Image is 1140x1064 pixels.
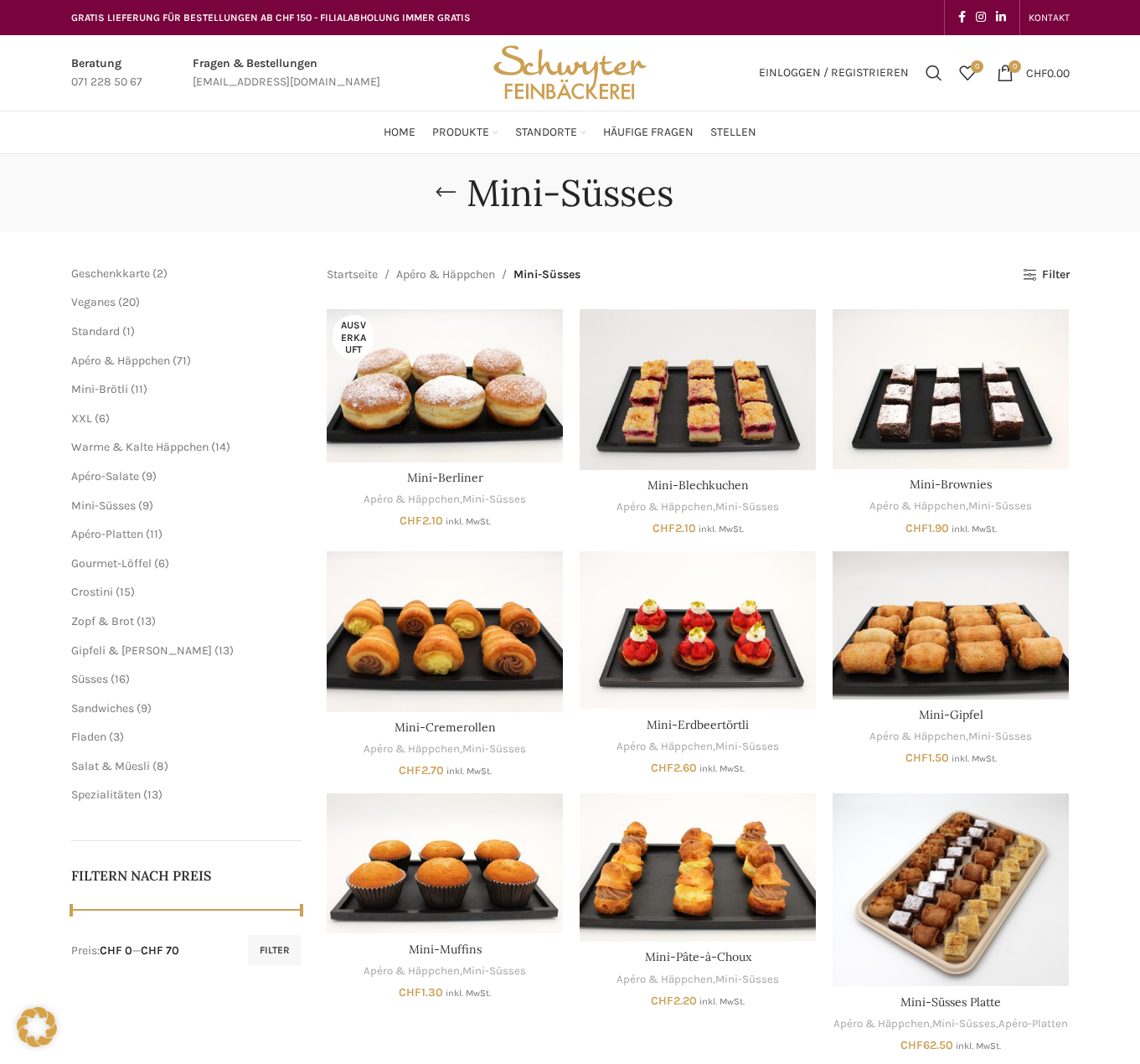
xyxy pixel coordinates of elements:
[71,469,139,483] a: Apéro-Salate
[651,994,673,1008] span: CHF
[715,499,779,515] a: Mini-Süsses
[146,469,152,483] span: 9
[651,994,697,1008] bdi: 2.20
[71,788,141,802] a: Spezialitäten
[651,761,697,775] bdi: 2.60
[141,701,147,715] span: 9
[364,741,460,757] a: Apéro & Häppchen
[710,116,756,149] a: Stellen
[71,440,209,454] span: Warme & Kalte Häppchen
[71,701,134,715] a: Sandwiches
[396,266,495,284] a: Apéro & Häppchen
[71,498,136,513] span: Mini-Süsses
[327,309,563,462] a: Mini-Berliner
[699,524,744,535] small: inkl. MwSt.
[71,382,128,396] a: Mini-Brötli
[715,739,779,755] a: Mini-Süsses
[71,943,179,959] div: Preis: —
[193,54,380,92] a: Infobox link
[751,56,917,90] a: Einloggen / Registrieren
[71,614,134,628] a: Zopf & Brot
[327,963,563,979] div: ,
[900,1038,923,1052] span: CHF
[919,707,983,722] a: Mini-Gipfel
[71,266,150,281] a: Geschenkkarte
[71,672,108,686] a: Süsses
[71,527,143,541] a: Apéro-Platten
[327,266,580,284] nav: Breadcrumb
[833,1016,930,1032] a: Apéro & Häppchen
[141,943,179,958] span: CHF 70
[327,492,563,508] div: ,
[1029,1,1070,34] a: KONTAKT
[487,65,652,79] a: Site logo
[1008,60,1021,73] span: 0
[647,478,749,493] a: Mini-Blechkuchen
[409,942,482,957] a: Mini-Muffins
[71,295,116,309] a: Veganes
[991,6,1011,29] a: Linkedin social link
[900,994,1001,1010] a: Mini-Süsses Platte
[462,492,526,508] a: Mini-Süsses
[71,730,106,744] span: Fladen
[120,585,131,599] span: 15
[952,753,997,764] small: inkl. MwSt.
[580,309,816,470] a: Mini-Blechkuchen
[71,354,170,368] a: Apéro & Häppchen
[399,763,421,777] span: CHF
[400,514,443,528] bdi: 2.10
[905,521,949,535] bdi: 1.90
[327,266,378,284] a: Startseite
[446,988,491,999] small: inkl. MwSt.
[971,60,983,73] span: 0
[467,171,673,215] h1: Mini-Süsses
[384,125,415,141] span: Home
[364,492,460,508] a: Apéro & Häppchen
[869,498,966,514] a: Apéro & Häppchen
[327,741,563,757] div: ,
[1029,12,1070,23] span: KONTAKT
[71,585,113,599] a: Crostini
[71,411,92,426] a: XXL
[142,498,149,513] span: 9
[327,793,563,933] a: Mini-Muffins
[71,54,142,92] a: Infobox link
[603,125,694,141] span: Häufige Fragen
[71,324,120,338] a: Standard
[580,551,816,709] a: Mini-Erdbeertörtli
[699,763,745,774] small: inkl. MwSt.
[515,116,586,149] a: Standorte
[135,382,143,396] span: 11
[653,521,675,535] span: CHF
[833,1016,1069,1032] div: , ,
[998,1016,1068,1032] a: Apéro-Platten
[580,972,816,988] div: ,
[399,763,444,777] bdi: 2.70
[971,6,991,29] a: Instagram social link
[113,730,120,744] span: 3
[715,972,779,988] a: Mini-Süsses
[71,759,150,773] a: Salat & Müesli
[215,440,226,454] span: 14
[399,985,421,999] span: CHF
[580,739,816,755] div: ,
[905,521,928,535] span: CHF
[115,672,126,686] span: 16
[71,643,212,658] a: Gipfeli & [PERSON_NAME]
[645,949,751,964] a: Mini-Pâte-à-Choux
[952,524,997,535] small: inkl. MwSt.
[647,717,749,732] a: Mini-Erdbeertörtli
[580,793,816,942] a: Mini-Pâte-à-Choux
[616,739,713,755] a: Apéro & Häppchen
[917,56,951,90] a: Suchen
[710,125,756,141] span: Stellen
[333,315,374,359] span: Ausverkauft
[759,67,909,79] span: Einloggen / Registrieren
